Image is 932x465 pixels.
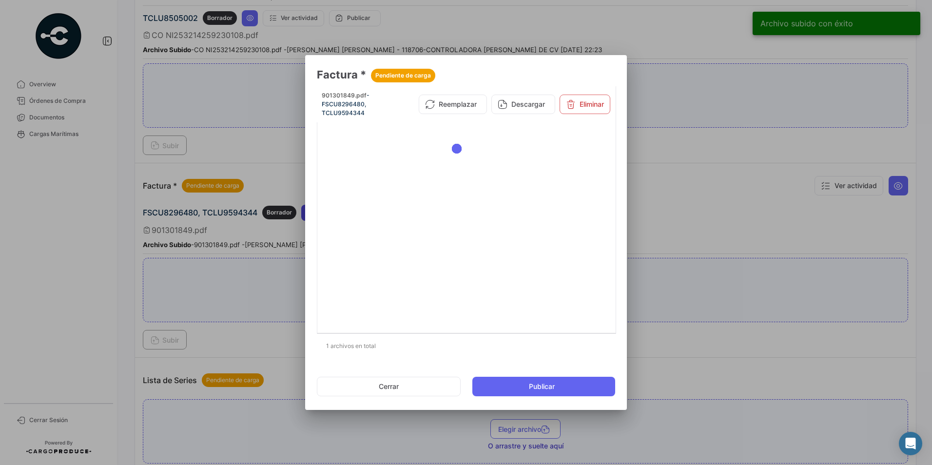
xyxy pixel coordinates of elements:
div: 1 archivos en total [317,334,615,358]
button: Publicar [472,377,615,396]
button: Eliminar [560,95,610,114]
button: Reemplazar [419,95,487,114]
button: Cerrar [317,377,461,396]
div: Abrir Intercom Messenger [899,432,922,455]
span: - FSCU8296480, TCLU9594344 [322,92,369,116]
button: Descargar [491,95,555,114]
h3: Factura * [317,67,615,82]
span: 901301849.pdf [322,92,367,99]
span: Pendiente de carga [375,71,431,80]
span: Publicar [529,382,555,391]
